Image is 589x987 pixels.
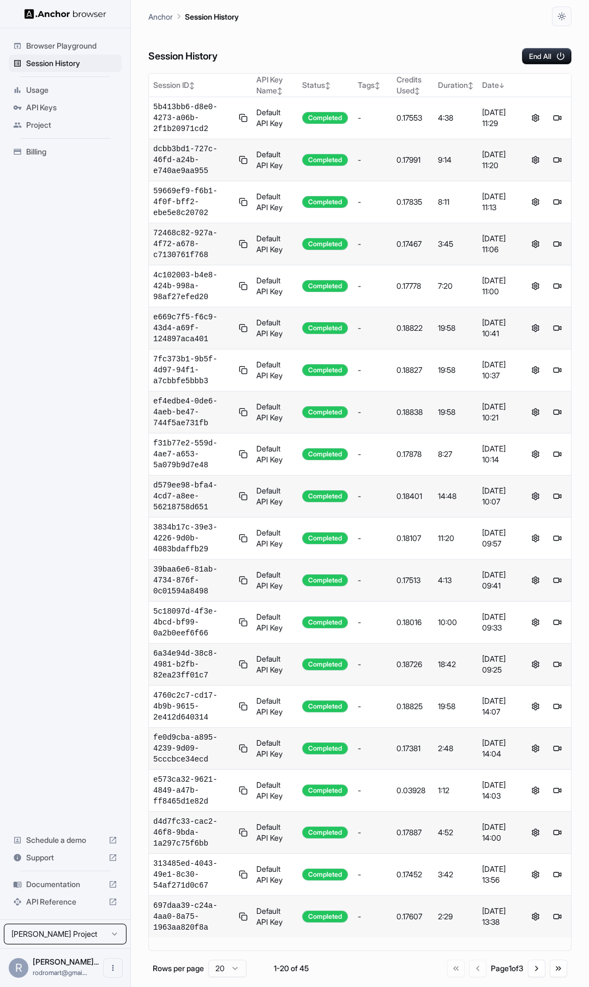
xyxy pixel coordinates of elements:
div: API Keys [9,99,122,116]
span: Schedule a demo [26,835,104,846]
div: - [358,743,388,754]
div: 9:14 [438,154,473,165]
span: d579ee98-bfa4-4cd7-a8ee-56218758d651 [153,480,235,513]
div: 2:48 [438,743,473,754]
div: Credits Used [396,74,429,96]
div: 0.17778 [396,281,429,292]
div: 0.18838 [396,407,429,418]
div: 0.17513 [396,575,429,586]
div: [DATE] 10:14 [482,443,518,465]
div: Completed [302,700,348,712]
div: [DATE] 11:20 [482,149,518,171]
div: Completed [302,616,348,628]
td: Default API Key [252,349,297,391]
div: Completed [302,490,348,502]
span: e669c7f5-f6c9-43d4-a69f-124897aca401 [153,312,235,344]
div: - [358,533,388,544]
div: [DATE] 09:41 [482,569,518,591]
div: Completed [302,574,348,586]
div: - [358,112,388,123]
div: 4:38 [438,112,473,123]
div: [DATE] 09:33 [482,611,518,633]
div: 0.18827 [396,365,429,376]
img: Anchor Logo [25,9,106,19]
div: 19:58 [438,407,473,418]
div: 0.18016 [396,617,429,628]
div: - [358,365,388,376]
div: [DATE] 11:00 [482,275,518,297]
span: ↕ [325,81,330,90]
div: 0.03928 [396,785,429,796]
span: e573ca32-9621-4849-a47b-ff8465d1e82d [153,774,235,807]
div: Tags [358,80,388,91]
div: 2:29 [438,911,473,922]
span: Documentation [26,879,104,890]
span: ↓ [499,81,504,90]
div: - [358,323,388,334]
td: Default API Key [252,602,297,644]
span: ef4edbe4-0de6-4aeb-be47-744f5ae731fb [153,396,235,429]
div: 18:42 [438,659,473,670]
p: Rows per page [153,963,204,974]
div: - [358,701,388,712]
span: rodromart@gmail.com [33,968,87,977]
span: ↕ [468,81,473,90]
div: 0.17887 [396,827,429,838]
div: [DATE] 09:57 [482,527,518,549]
div: Completed [302,112,348,124]
div: Browser Playground [9,37,122,55]
div: 14:48 [438,491,473,502]
td: Default API Key [252,139,297,181]
div: Documentation [9,876,122,893]
div: 0.17452 [396,869,429,880]
div: 0.17991 [396,154,429,165]
button: End All [522,48,572,64]
div: Completed [302,827,348,839]
span: f31b77e2-559d-4ae7-a653-5a079b9d7e48 [153,438,235,471]
div: - [358,449,388,460]
div: [DATE] 10:07 [482,485,518,507]
p: Session History [185,11,239,22]
div: - [358,911,388,922]
div: Schedule a demo [9,831,122,849]
td: Default API Key [252,307,297,349]
div: - [358,869,388,880]
span: 6a34e94d-38c8-4981-b2fb-82ea23ff01c7 [153,648,235,681]
button: Open menu [103,958,123,978]
span: API Keys [26,102,117,113]
div: - [358,281,388,292]
span: 59669ef9-f6b1-4f0f-bff2-ebe5e8c20702 [153,186,235,218]
div: 19:58 [438,323,473,334]
div: 11:20 [438,533,473,544]
div: Billing [9,143,122,160]
span: 5c18097d-4f3e-4bcd-bf99-0a2b0eef6f66 [153,606,235,639]
div: 0.17878 [396,449,429,460]
span: Support [26,852,104,863]
td: Default API Key [252,265,297,307]
div: Session ID [153,80,248,91]
div: 0.18401 [396,491,429,502]
div: Completed [302,742,348,754]
div: [DATE] 14:07 [482,695,518,717]
div: - [358,154,388,165]
div: Page 1 of 3 [491,963,524,974]
span: 7fc373b1-9b5f-4d97-94f1-a7cbbfe5bbb3 [153,354,235,387]
div: Project [9,116,122,134]
div: [DATE] 11:06 [482,233,518,255]
div: 8:27 [438,449,473,460]
div: 19:58 [438,365,473,376]
div: 4:52 [438,827,473,838]
div: [DATE] 09:25 [482,653,518,675]
span: 72468c82-927a-4f72-a678-c7130761f768 [153,228,235,260]
span: Billing [26,146,117,157]
td: Default API Key [252,97,297,139]
div: Completed [302,869,348,881]
div: Date [482,80,518,91]
div: 4:13 [438,575,473,586]
div: [DATE] 11:29 [482,107,518,129]
div: [DATE] 13:56 [482,864,518,885]
div: [DATE] 10:37 [482,359,518,381]
div: - [358,407,388,418]
div: 0.17381 [396,743,429,754]
span: 4760c2c7-cd17-4b9b-9615-2e412d640314 [153,690,235,723]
